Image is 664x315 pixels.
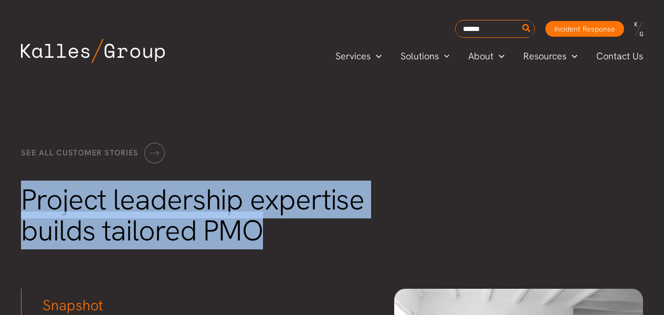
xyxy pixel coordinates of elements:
[326,48,391,64] a: ServicesMenu Toggle
[21,143,165,163] a: See all customer stories
[520,20,533,37] button: Search
[371,48,382,64] span: Menu Toggle
[493,48,504,64] span: Menu Toggle
[391,48,459,64] a: SolutionsMenu Toggle
[21,39,165,63] img: Kalles Group
[523,48,566,64] span: Resources
[459,48,514,64] a: AboutMenu Toggle
[468,48,493,64] span: About
[596,48,643,64] span: Contact Us
[335,48,371,64] span: Services
[587,48,654,64] a: Contact Us
[400,48,439,64] span: Solutions
[21,181,364,250] span: Project leadership expertise builds tailored PMO
[439,48,450,64] span: Menu Toggle
[326,47,654,65] nav: Primary Site Navigation
[514,48,587,64] a: ResourcesMenu Toggle
[545,21,624,37] a: Incident Response
[566,48,577,64] span: Menu Toggle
